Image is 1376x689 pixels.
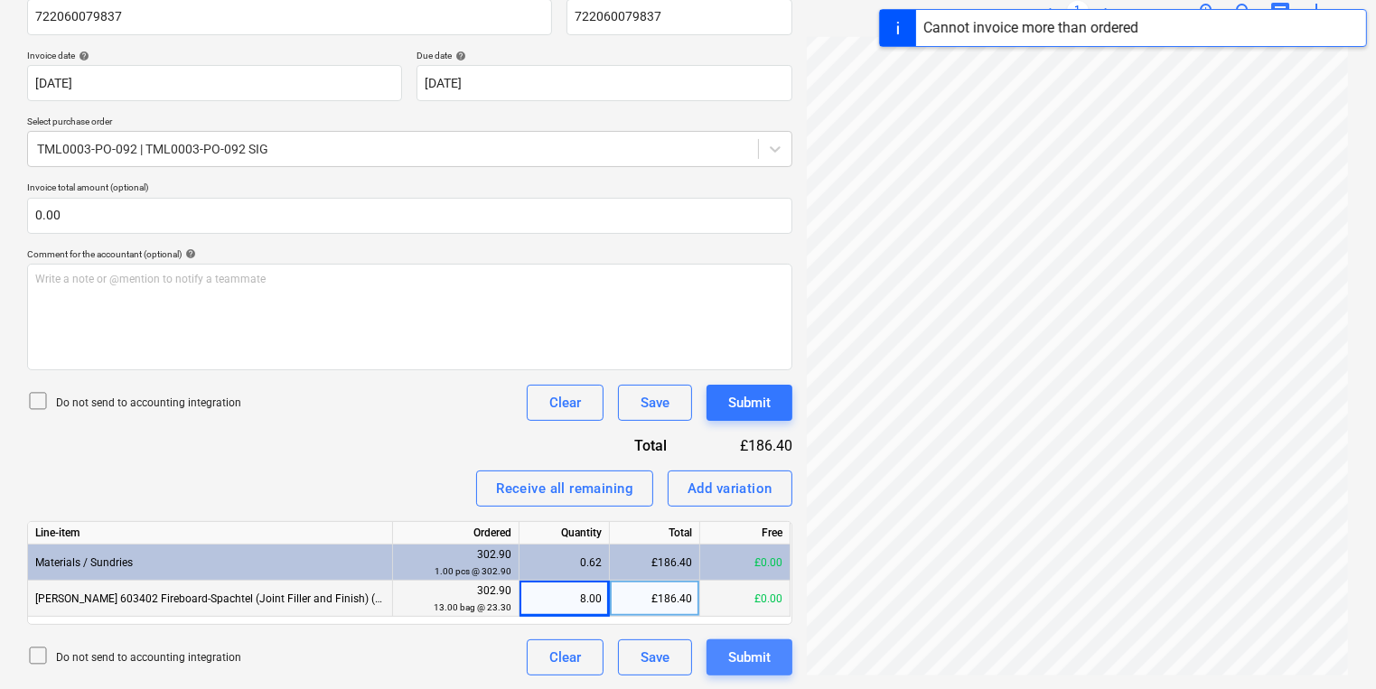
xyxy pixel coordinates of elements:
div: £186.40 [610,581,700,617]
div: Line-item [28,522,393,545]
p: Invoice total amount (optional) [27,182,792,197]
div: Submit [728,391,771,414]
div: Receive all remaining [496,477,633,500]
div: Quantity [520,522,610,545]
button: Add variation [668,470,792,507]
div: Add variation [688,477,772,500]
span: help [182,248,196,259]
div: Free [700,522,791,545]
div: Total [610,522,700,545]
div: Due date [417,50,791,61]
p: Do not send to accounting integration [56,650,241,666]
div: Save [641,391,669,414]
small: 1.00 pcs @ 302.90 [435,566,511,576]
small: 13.00 bag @ 23.30 [434,602,511,612]
div: 302.90 [400,546,511,580]
input: Invoice total amount (optional) [27,198,792,234]
div: £0.00 [700,581,791,617]
span: Materials / Sundries [35,556,133,569]
div: [PERSON_NAME] 603402 Fireboard-Spachtel (Joint Filler and Finish) (100) [28,581,393,617]
p: Do not send to accounting integration [56,396,241,411]
span: help [452,51,466,61]
div: 302.90 [400,582,511,616]
p: Select purchase order [27,116,792,131]
div: Clear [549,391,581,414]
div: £186.40 [610,545,700,581]
div: £186.40 [697,435,792,456]
button: Clear [527,639,604,675]
div: 0.62 [527,545,602,581]
button: Clear [527,385,604,421]
div: Total [557,435,697,456]
div: Ordered [393,522,520,545]
div: 8.00 [527,581,602,617]
button: Receive all remaining [476,470,653,507]
div: Clear [549,646,581,669]
div: Comment for the accountant (optional) [27,248,792,260]
div: Submit [728,646,771,669]
div: Save [641,646,669,669]
div: Invoice date [27,50,402,61]
input: Invoice date not specified [27,65,402,101]
div: Cannot invoice more than ordered [923,17,1138,39]
button: Save [618,385,692,421]
input: Due date not specified [417,65,791,101]
iframe: Chat Widget [1286,602,1376,689]
button: Submit [707,385,792,421]
button: Submit [707,639,792,675]
span: help [75,51,89,61]
div: £0.00 [700,545,791,581]
button: Save [618,639,692,675]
